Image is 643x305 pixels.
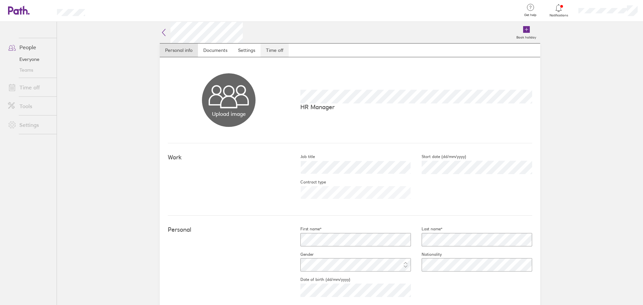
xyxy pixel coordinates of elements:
label: Book holiday [512,33,540,40]
label: Date of birth (dd/mm/yyyy) [290,277,350,282]
a: Personal info [160,44,198,57]
a: People [3,41,57,54]
h4: Personal [168,226,290,233]
label: Gender [290,252,314,257]
label: Start date (dd/mm/yyyy) [411,154,466,159]
span: Notifications [548,13,570,17]
label: Contract type [290,179,326,185]
p: HR Manager [300,103,532,110]
a: Settings [233,44,261,57]
a: Book holiday [512,22,540,43]
label: Nationality [411,252,442,257]
a: Everyone [3,54,57,65]
label: First name* [290,226,321,232]
a: Documents [198,44,233,57]
label: Last name* [411,226,442,232]
a: Settings [3,118,57,132]
a: Teams [3,65,57,75]
span: Get help [519,13,541,17]
a: Time off [3,81,57,94]
a: Tools [3,99,57,113]
a: Time off [261,44,289,57]
a: Notifications [548,3,570,17]
label: Job title [290,154,315,159]
h4: Work [168,154,290,161]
